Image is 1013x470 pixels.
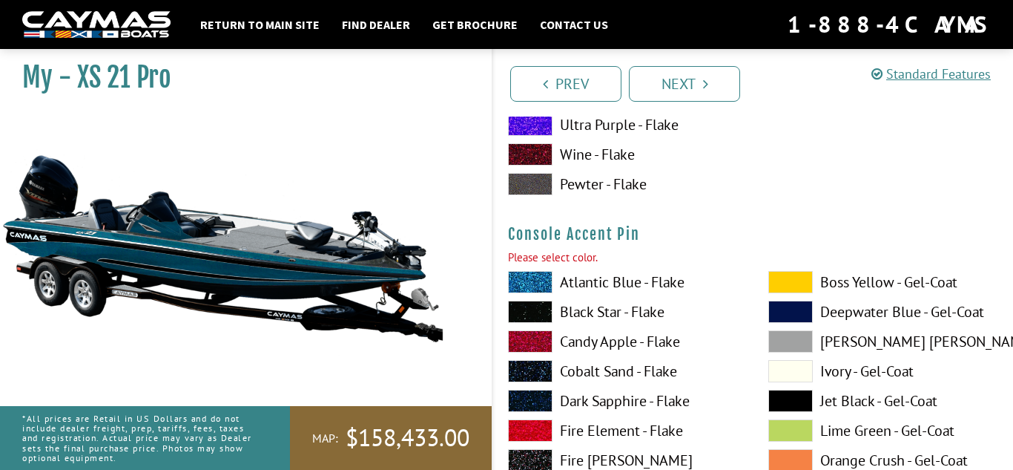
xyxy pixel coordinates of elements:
label: Jet Black - Gel-Coat [768,390,999,412]
label: Deepwater Blue - Gel-Coat [768,301,999,323]
div: 1-888-4CAYMAS [788,8,991,41]
h1: My - XS 21 Pro [22,61,455,94]
label: Lime Green - Gel-Coat [768,420,999,442]
a: MAP:$158,433.00 [290,406,492,470]
a: Return to main site [193,15,327,34]
a: Next [629,66,740,102]
label: Black Star - Flake [508,301,739,323]
a: Prev [510,66,621,102]
a: Standard Features [871,65,991,82]
img: white-logo-c9c8dbefe5ff5ceceb0f0178aa75bf4bb51f6bca0971e226c86eb53dfe498488.png [22,11,171,39]
label: Boss Yellow - Gel-Coat [768,271,999,293]
label: Pewter - Flake [508,173,739,195]
span: $158,433.00 [346,422,469,454]
label: Ultra Purple - Flake [508,114,739,136]
a: Contact Us [532,15,616,34]
div: Please select color. [508,249,998,267]
label: Wine - Flake [508,143,739,166]
label: Candy Apple - Flake [508,330,739,353]
a: Find Dealer [334,15,418,34]
label: Ivory - Gel-Coat [768,360,999,382]
a: Get Brochure [425,15,525,34]
h4: Console Accent Pin [508,225,998,244]
label: Fire Element - Flake [508,420,739,442]
label: Dark Sapphire - Flake [508,390,739,412]
label: Cobalt Sand - Flake [508,360,739,382]
label: [PERSON_NAME] [PERSON_NAME] - Gel-Coat [768,330,999,353]
label: Atlantic Blue - Flake [508,271,739,293]
ul: Pagination [506,64,1013,102]
span: MAP: [312,431,338,446]
p: *All prices are Retail in US Dollars and do not include dealer freight, prep, tariffs, fees, taxe... [22,406,257,470]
